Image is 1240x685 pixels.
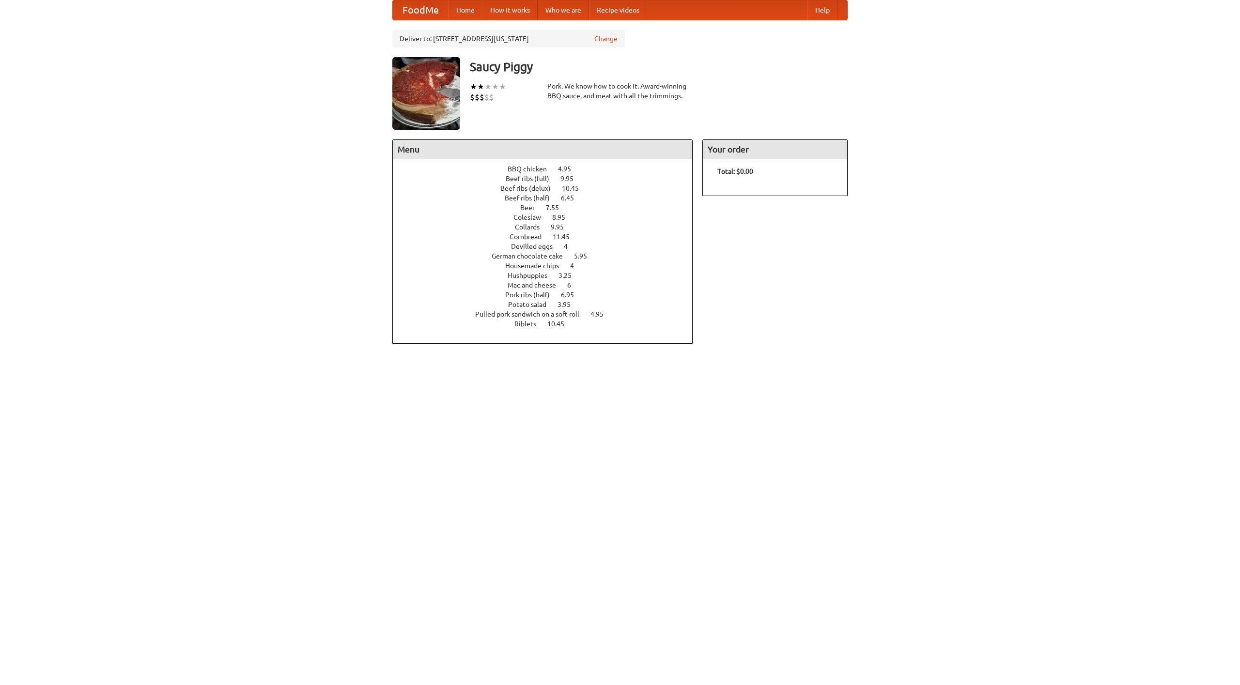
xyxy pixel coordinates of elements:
a: Beef ribs (delux) 10.45 [500,184,597,192]
a: Who we are [538,0,589,20]
span: Mac and cheese [508,281,566,289]
a: Home [449,0,482,20]
img: angular.jpg [392,57,460,130]
a: Coleslaw 8.95 [513,213,583,221]
a: Help [807,0,837,20]
li: $ [480,92,484,103]
span: Potato salad [508,301,556,308]
span: Beef ribs (full) [506,175,559,183]
span: Pulled pork sandwich on a soft roll [475,310,589,318]
span: 4 [564,243,577,250]
a: Devilled eggs 4 [511,243,586,250]
span: BBQ chicken [508,165,557,173]
li: $ [470,92,475,103]
span: Hushpuppies [508,272,557,279]
span: Pork ribs (half) [505,291,559,299]
a: Beef ribs (full) 9.95 [506,175,591,183]
a: How it works [482,0,538,20]
span: 3.95 [558,301,580,308]
span: 6.95 [561,291,584,299]
a: Pulled pork sandwich on a soft roll 4.95 [475,310,621,318]
b: Total: $0.00 [717,167,753,175]
div: Deliver to: [STREET_ADDRESS][US_STATE] [392,30,625,47]
div: Pork. We know how to cook it. Award-winning BBQ sauce, and meat with all the trimmings. [547,81,693,101]
span: 9.95 [551,223,573,231]
li: $ [475,92,480,103]
span: 4 [570,262,584,270]
a: Cornbread 11.45 [510,233,588,241]
li: ★ [499,81,506,92]
span: 11.45 [553,233,579,241]
span: 10.45 [562,184,589,192]
li: $ [489,92,494,103]
a: Housemade chips 4 [505,262,592,270]
span: 8.95 [552,213,575,221]
a: FoodMe [393,0,449,20]
span: 6.45 [561,194,584,202]
li: ★ [492,81,499,92]
h4: Menu [393,140,692,159]
li: ★ [470,81,477,92]
h4: Your order [703,140,847,159]
span: German chocolate cake [492,252,573,260]
a: Mac and cheese 6 [508,281,589,289]
a: Potato salad 3.95 [508,301,589,308]
a: German chocolate cake 5.95 [492,252,605,260]
span: Cornbread [510,233,551,241]
a: Riblets 10.45 [514,320,582,328]
li: $ [484,92,489,103]
span: Coleslaw [513,213,551,221]
span: Beef ribs (delux) [500,184,560,192]
span: Housemade chips [505,262,569,270]
span: Beer [520,204,544,212]
a: Change [594,34,618,44]
a: Recipe videos [589,0,647,20]
span: 6 [567,281,581,289]
li: ★ [477,81,484,92]
a: Beer 7.55 [520,204,577,212]
a: Beef ribs (half) 6.45 [505,194,592,202]
span: Beef ribs (half) [505,194,559,202]
span: Devilled eggs [511,243,562,250]
span: 4.95 [590,310,613,318]
span: 7.55 [546,204,569,212]
a: Collards 9.95 [515,223,582,231]
span: 10.45 [547,320,574,328]
span: 5.95 [574,252,597,260]
span: Collards [515,223,549,231]
li: ★ [484,81,492,92]
span: 3.25 [558,272,581,279]
h3: Saucy Piggy [470,57,848,76]
span: Riblets [514,320,546,328]
a: Hushpuppies 3.25 [508,272,589,279]
a: BBQ chicken 4.95 [508,165,589,173]
span: 4.95 [558,165,581,173]
span: 9.95 [560,175,583,183]
a: Pork ribs (half) 6.95 [505,291,592,299]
